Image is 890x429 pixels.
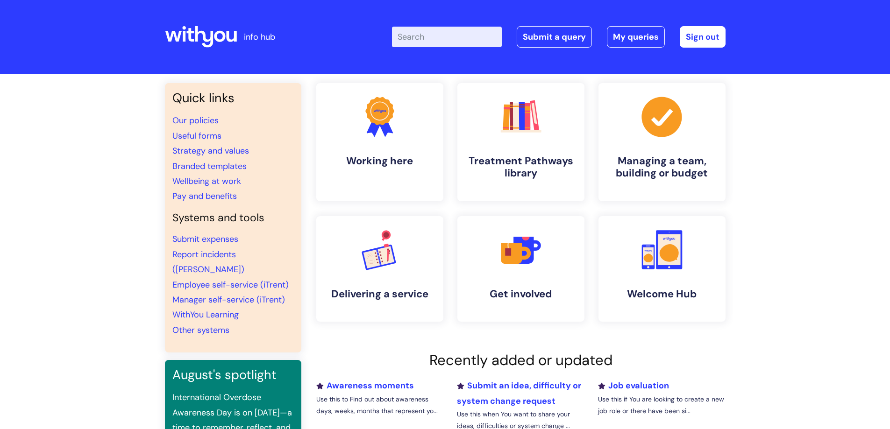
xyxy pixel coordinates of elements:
[324,288,436,300] h4: Delivering a service
[607,26,665,48] a: My queries
[172,91,294,105] h3: Quick links
[598,216,726,322] a: Welcome Hub
[172,176,241,187] a: Wellbeing at work
[172,294,285,305] a: Manager self-service (iTrent)
[172,145,249,156] a: Strategy and values
[172,367,294,382] h3: August's spotlight
[172,279,289,290] a: Employee self-service (iTrent)
[316,394,443,417] p: Use this to Find out about awareness days, weeks, months that represent yo...
[465,155,577,180] h4: Treatment Pathways library
[324,155,436,167] h4: Working here
[172,309,239,320] a: WithYou Learning
[392,26,726,48] div: | -
[598,83,726,201] a: Managing a team, building or budget
[457,83,584,201] a: Treatment Pathways library
[172,130,221,141] a: Useful forms
[606,288,718,300] h4: Welcome Hub
[172,211,294,225] h4: Systems and tools
[517,26,592,48] a: Submit a query
[465,288,577,300] h4: Get involved
[172,249,244,275] a: Report incidents ([PERSON_NAME])
[172,233,238,245] a: Submit expenses
[316,216,443,322] a: Delivering a service
[606,155,718,180] h4: Managing a team, building or budget
[172,161,247,172] a: Branded templates
[680,26,726,48] a: Sign out
[172,324,229,336] a: Other systems
[598,394,725,417] p: Use this if You are looking to create a new job role or there have been si...
[316,380,414,391] a: Awareness moments
[392,27,502,47] input: Search
[316,352,726,369] h2: Recently added or updated
[316,83,443,201] a: Working here
[457,380,581,406] a: Submit an idea, difficulty or system change request
[457,216,584,322] a: Get involved
[172,190,237,202] a: Pay and benefits
[244,29,275,44] p: info hub
[598,380,669,391] a: Job evaluation
[172,115,219,126] a: Our policies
